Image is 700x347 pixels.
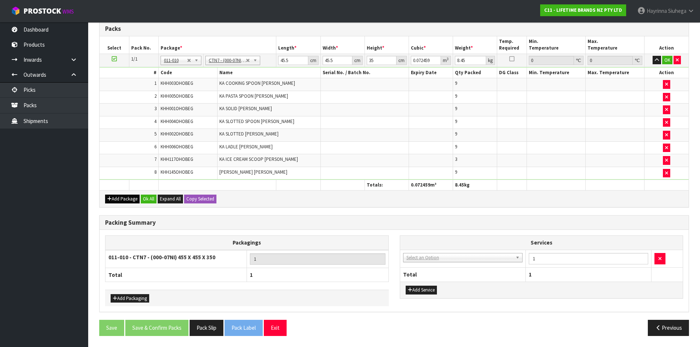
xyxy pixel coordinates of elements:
[105,268,247,282] th: Total
[154,169,157,175] span: 8
[396,56,407,65] div: cm
[105,219,683,226] h3: Packing Summary
[662,56,672,65] button: OK
[219,169,287,175] span: [PERSON_NAME] [PERSON_NAME]
[219,93,288,99] span: KA PASTA SPOON [PERSON_NAME]
[158,195,183,203] button: Expand All
[455,93,457,99] span: 9
[645,68,689,78] th: Action
[184,195,216,203] button: Copy Selected
[154,118,157,124] span: 4
[486,56,495,65] div: kg
[219,118,294,124] span: KA SLOTTED SPOON [PERSON_NAME]
[154,144,157,150] span: 6
[406,286,437,294] button: Add Service
[129,36,158,54] th: Pack No.
[497,36,527,54] th: Temp. Required
[161,169,193,175] span: KHH145OHOBEG
[455,182,464,188] span: 8.45
[125,320,189,336] button: Save & Confirm Packs
[447,57,449,61] sup: 3
[219,156,298,162] span: KA ICE CREAM SCOOP [PERSON_NAME]
[645,36,689,54] th: Action
[529,271,532,278] span: 1
[453,180,497,191] th: kg
[225,320,263,336] button: Pack Label
[585,68,644,78] th: Max. Temperature
[141,195,157,203] button: Ok All
[497,68,527,78] th: DG Class
[276,36,320,54] th: Length
[527,36,585,54] th: Min. Temperature
[633,56,642,65] div: ℃
[365,180,409,191] th: Totals:
[453,36,497,54] th: Weight
[406,253,513,262] span: Select an Option
[455,80,457,86] span: 9
[455,169,457,175] span: 9
[219,105,272,112] span: KA SOLID [PERSON_NAME]
[308,56,319,65] div: cm
[409,68,453,78] th: Expiry Date
[161,131,193,137] span: KHH002OHOBEG
[320,36,365,54] th: Width
[111,294,149,303] button: Add Packaging
[400,268,526,282] th: Total
[108,254,215,261] strong: 011-010 - CTN7 - (000-07NI) 455 X 455 X 350
[24,6,61,16] span: ProStock
[154,80,157,86] span: 1
[409,180,453,191] th: m³
[154,131,157,137] span: 5
[540,4,626,16] a: C11 - LIFETIME BRANDS NZ PTY LTD
[320,68,409,78] th: Serial No. / Batch No.
[544,7,622,13] strong: C11 - LIFETIME BRANDS NZ PTY LTD
[219,80,295,86] span: KA COOKING SPOON [PERSON_NAME]
[161,80,193,86] span: KHH003OHOBEG
[154,105,157,112] span: 3
[105,25,683,32] h3: Packs
[455,105,457,112] span: 9
[105,236,389,250] th: Packagings
[668,7,686,14] span: Siuhega
[585,36,644,54] th: Max. Temperature
[218,68,321,78] th: Name
[264,320,287,336] button: Exit
[453,68,497,78] th: Qty Packed
[441,56,451,65] div: m
[574,56,584,65] div: ℃
[648,320,689,336] button: Previous
[219,131,279,137] span: KA SLOTTED [PERSON_NAME]
[190,320,223,336] button: Pack Slip
[161,118,193,124] span: KHH004OHOBEG
[62,8,74,15] small: WMS
[400,236,683,250] th: Services
[250,271,253,278] span: 1
[209,56,246,65] span: CTN7 - (000-07NI) 455 X 455 X 350
[365,36,409,54] th: Height
[100,36,129,54] th: Select
[99,320,124,336] button: Save
[161,144,193,150] span: KHH006OHOBEG
[455,156,457,162] span: 3
[219,144,273,150] span: KA LADLE [PERSON_NAME]
[455,118,457,124] span: 9
[158,36,276,54] th: Package
[352,56,363,65] div: cm
[154,156,157,162] span: 7
[411,182,430,188] span: 0.072459
[527,68,585,78] th: Min. Temperature
[154,93,157,99] span: 2
[647,7,667,14] span: Hayrinna
[161,156,193,162] span: KHH117OHOBEG
[161,93,193,99] span: KHH005OHOBEG
[455,131,457,137] span: 9
[105,195,140,203] button: Add Package
[100,68,158,78] th: #
[455,144,457,150] span: 9
[158,68,217,78] th: Code
[11,6,20,15] img: cube-alt.png
[160,196,181,202] span: Expand All
[161,105,193,112] span: KHH001OHOBEG
[131,56,137,62] span: 1/1
[409,36,453,54] th: Cubic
